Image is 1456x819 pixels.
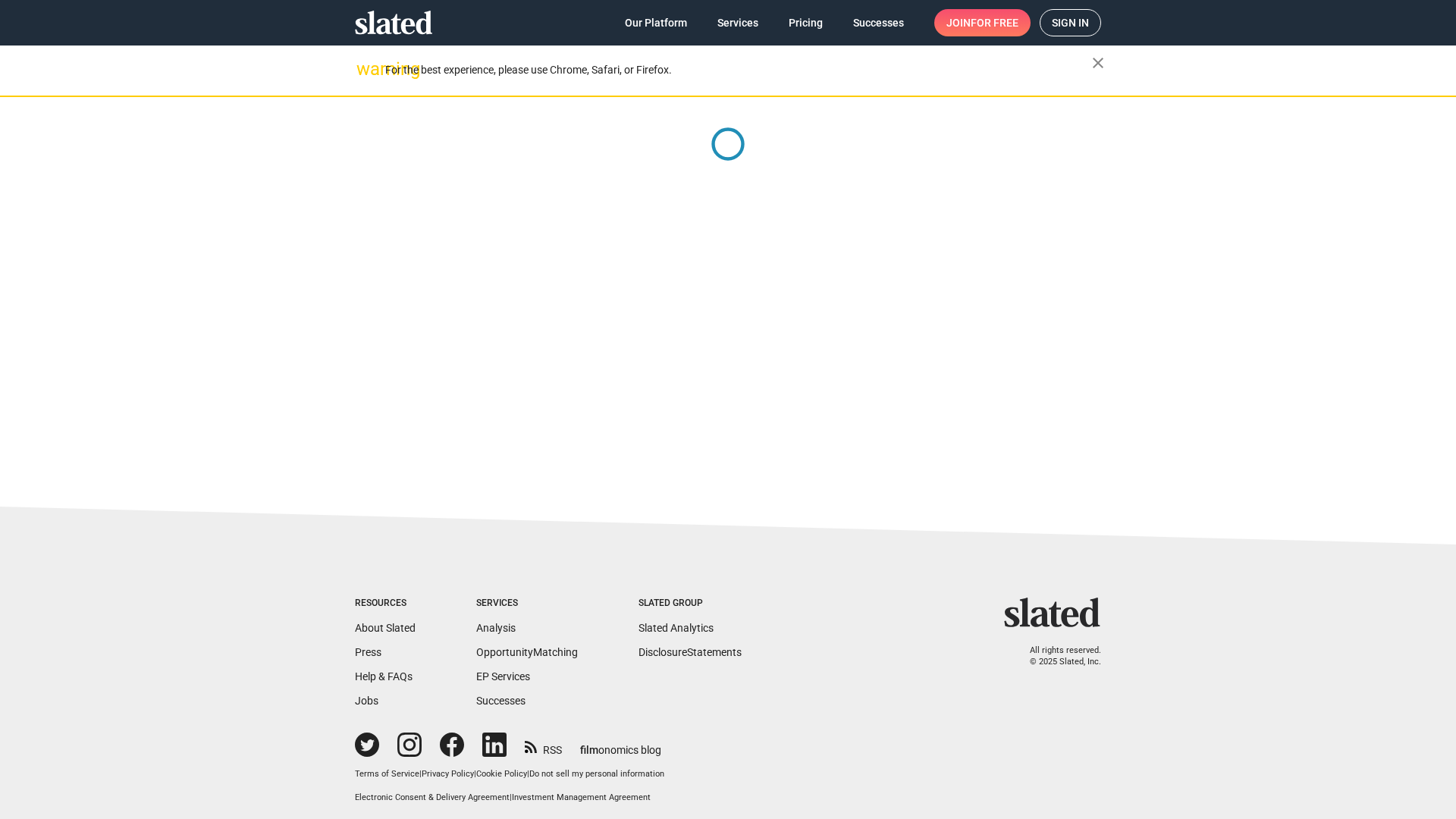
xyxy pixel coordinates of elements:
[510,792,512,802] span: |
[789,9,823,36] span: Pricing
[422,769,474,779] a: Privacy Policy
[385,60,1092,80] div: For the best experience, please use Chrome, Safari, or Firefox.
[580,744,598,756] span: film
[853,9,904,36] span: Successes
[355,792,510,802] a: Electronic Consent & Delivery Agreement
[419,769,422,779] span: |
[355,769,419,779] a: Terms of Service
[934,9,1031,36] a: Joinfor free
[580,731,661,758] a: filmonomics blog
[355,646,381,658] a: Press
[529,769,664,780] button: Do not sell my personal information
[527,769,529,779] span: |
[356,60,375,78] mat-icon: warning
[1052,10,1089,36] span: Sign in
[613,9,699,36] a: Our Platform
[355,598,416,610] div: Resources
[946,9,1018,36] span: Join
[476,695,526,707] a: Successes
[474,769,476,779] span: |
[355,695,378,707] a: Jobs
[777,9,835,36] a: Pricing
[476,646,578,658] a: OpportunityMatching
[476,670,530,682] a: EP Services
[639,622,714,634] a: Slated Analytics
[1089,54,1107,72] mat-icon: close
[476,598,578,610] div: Services
[476,622,516,634] a: Analysis
[841,9,916,36] a: Successes
[355,622,416,634] a: About Slated
[717,9,758,36] span: Services
[525,734,562,758] a: RSS
[639,646,742,658] a: DisclosureStatements
[476,769,527,779] a: Cookie Policy
[1040,9,1101,36] a: Sign in
[705,9,770,36] a: Services
[355,670,413,682] a: Help & FAQs
[639,598,742,610] div: Slated Group
[625,9,687,36] span: Our Platform
[512,792,651,802] a: Investment Management Agreement
[1014,645,1101,667] p: All rights reserved. © 2025 Slated, Inc.
[971,9,1018,36] span: for free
